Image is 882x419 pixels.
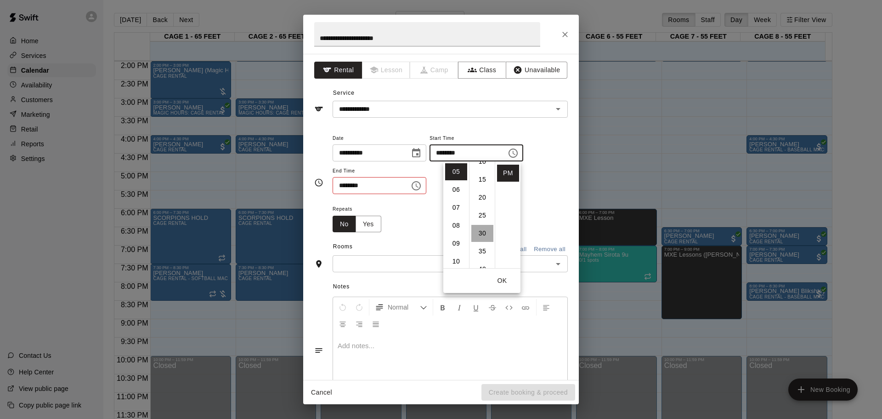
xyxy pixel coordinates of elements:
[518,299,533,316] button: Insert Link
[333,203,389,216] span: Repeats
[458,62,506,79] button: Class
[495,161,520,268] ul: Select meridiem
[351,316,367,332] button: Right Align
[445,163,467,180] li: 5 hours
[314,178,323,187] svg: Timing
[371,299,431,316] button: Formatting Options
[538,299,554,316] button: Left Align
[407,144,425,162] button: Choose date, selected date is Oct 13, 2025
[410,62,458,79] span: Camps can only be created in the Services page
[485,299,500,316] button: Format Strikethrough
[307,384,336,401] button: Cancel
[552,258,565,270] button: Open
[445,199,467,216] li: 7 hours
[333,216,356,233] button: No
[430,132,523,145] span: Start Time
[314,104,323,114] svg: Service
[468,299,484,316] button: Format Underline
[368,316,384,332] button: Justify Align
[471,189,493,206] li: 20 minutes
[333,165,426,178] span: End Time
[506,62,567,79] button: Unavailable
[445,253,467,270] li: 10 hours
[335,316,351,332] button: Center Align
[333,243,353,250] span: Rooms
[435,299,451,316] button: Format Bold
[314,346,323,355] svg: Notes
[552,103,565,115] button: Open
[335,299,351,316] button: Undo
[445,235,467,252] li: 9 hours
[362,62,411,79] span: Lessons must be created in the Services page first
[351,299,367,316] button: Redo
[333,90,355,96] span: Service
[388,303,420,312] span: Normal
[471,261,493,278] li: 40 minutes
[471,225,493,242] li: 30 minutes
[504,144,522,162] button: Choose time, selected time is 5:00 PM
[333,280,568,294] span: Notes
[501,299,517,316] button: Insert Code
[497,165,519,182] li: PM
[445,217,467,234] li: 8 hours
[314,259,323,269] svg: Rooms
[333,132,426,145] span: Date
[452,299,467,316] button: Format Italics
[356,216,381,233] button: Yes
[469,161,495,268] ul: Select minutes
[557,26,573,43] button: Close
[471,243,493,260] li: 35 minutes
[471,207,493,224] li: 25 minutes
[443,161,469,268] ul: Select hours
[314,62,362,79] button: Rental
[471,171,493,188] li: 15 minutes
[531,242,568,257] button: Remove all
[487,272,517,289] button: OK
[333,216,381,233] div: outlined button group
[407,177,425,195] button: Choose time, selected time is 1:30 PM
[445,181,467,198] li: 6 hours
[471,153,493,170] li: 10 minutes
